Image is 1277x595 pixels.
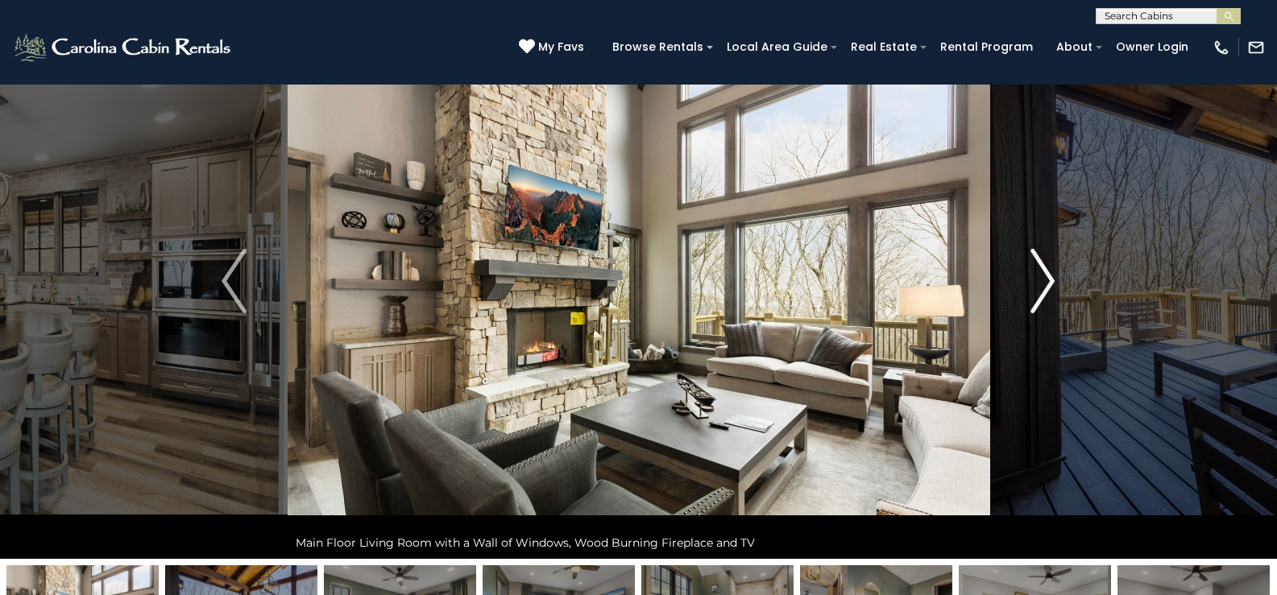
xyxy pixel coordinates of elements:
button: Next [989,3,1096,559]
img: White-1-2.png [12,31,235,64]
a: Real Estate [843,35,925,60]
a: My Favs [519,39,588,56]
img: arrow [222,249,246,313]
div: Main Floor Living Room with a Wall of Windows, Wood Burning Fireplace and TV [288,527,990,559]
span: My Favs [538,39,584,56]
img: arrow [1030,249,1055,313]
a: Owner Login [1108,35,1196,60]
a: About [1048,35,1101,60]
a: Rental Program [932,35,1041,60]
button: Previous [180,3,287,559]
a: Browse Rentals [604,35,711,60]
img: mail-regular-white.png [1247,39,1265,56]
a: Local Area Guide [719,35,835,60]
img: phone-regular-white.png [1213,39,1230,56]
